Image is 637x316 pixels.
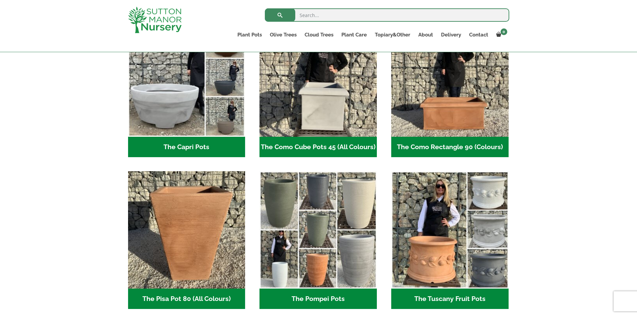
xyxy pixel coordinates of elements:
h2: The Pompei Pots [259,289,377,309]
a: Topiary&Other [371,30,414,39]
a: Cloud Trees [301,30,337,39]
img: The Tuscany Fruit Pots [391,171,509,289]
a: Visit product category The Pompei Pots [259,171,377,309]
img: The Capri Pots [128,19,245,137]
img: The Como Rectangle 90 (Colours) [391,19,509,137]
h2: The Pisa Pot 80 (All Colours) [128,289,245,309]
a: 0 [492,30,509,39]
a: About [414,30,437,39]
a: Contact [465,30,492,39]
a: Delivery [437,30,465,39]
a: Visit product category The Pisa Pot 80 (All Colours) [128,171,245,309]
a: Olive Trees [266,30,301,39]
a: Visit product category The Como Cube Pots 45 (All Colours) [259,19,377,157]
span: 0 [501,28,507,35]
input: Search... [265,8,509,22]
h2: The Como Cube Pots 45 (All Colours) [259,137,377,157]
h2: The Capri Pots [128,137,245,157]
a: Visit product category The Como Rectangle 90 (Colours) [391,19,509,157]
a: Visit product category The Tuscany Fruit Pots [391,171,509,309]
h2: The Como Rectangle 90 (Colours) [391,137,509,157]
a: Plant Care [337,30,371,39]
h2: The Tuscany Fruit Pots [391,289,509,309]
a: Visit product category The Capri Pots [128,19,245,157]
img: The Pompei Pots [259,171,377,289]
img: The Pisa Pot 80 (All Colours) [128,171,245,289]
a: Plant Pots [233,30,266,39]
img: logo [128,7,182,33]
img: The Como Cube Pots 45 (All Colours) [259,19,377,137]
